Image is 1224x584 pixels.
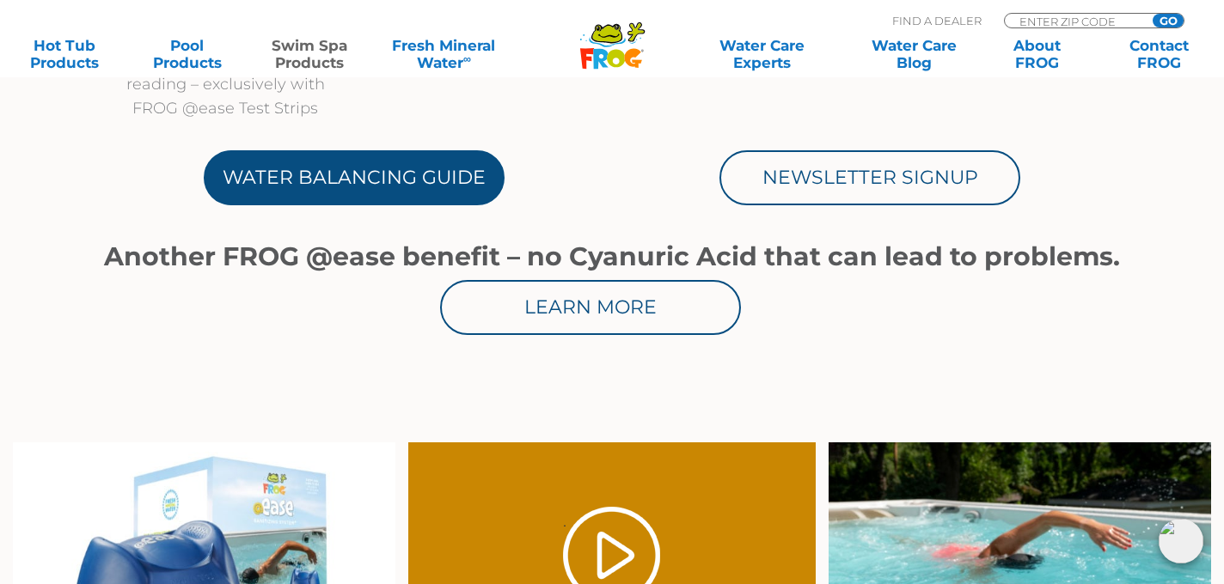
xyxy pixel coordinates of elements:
sup: ∞ [463,52,471,65]
a: ContactFROG [1111,37,1207,71]
a: Swim SpaProducts [262,37,358,71]
a: Learn More [440,280,741,335]
a: PoolProducts [139,37,235,71]
p: Find A Dealer [892,13,982,28]
input: GO [1153,14,1184,27]
a: Water CareExperts [685,37,840,71]
a: Fresh MineralWater∞ [384,37,503,71]
img: openIcon [1159,519,1203,563]
a: Water CareBlog [867,37,963,71]
a: AboutFROG [989,37,1085,71]
a: Newsletter Signup [719,150,1020,205]
a: Water Balancing Guide [204,150,505,205]
input: Zip Code Form [1018,14,1134,28]
p: Single color match for easy reading – exclusively with FROG @ease Test Strips [113,48,337,120]
a: Hot TubProducts [17,37,113,71]
h1: Another FROG @ease benefit – no Cyanuric Acid that can lead to problems. [96,242,1128,271]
